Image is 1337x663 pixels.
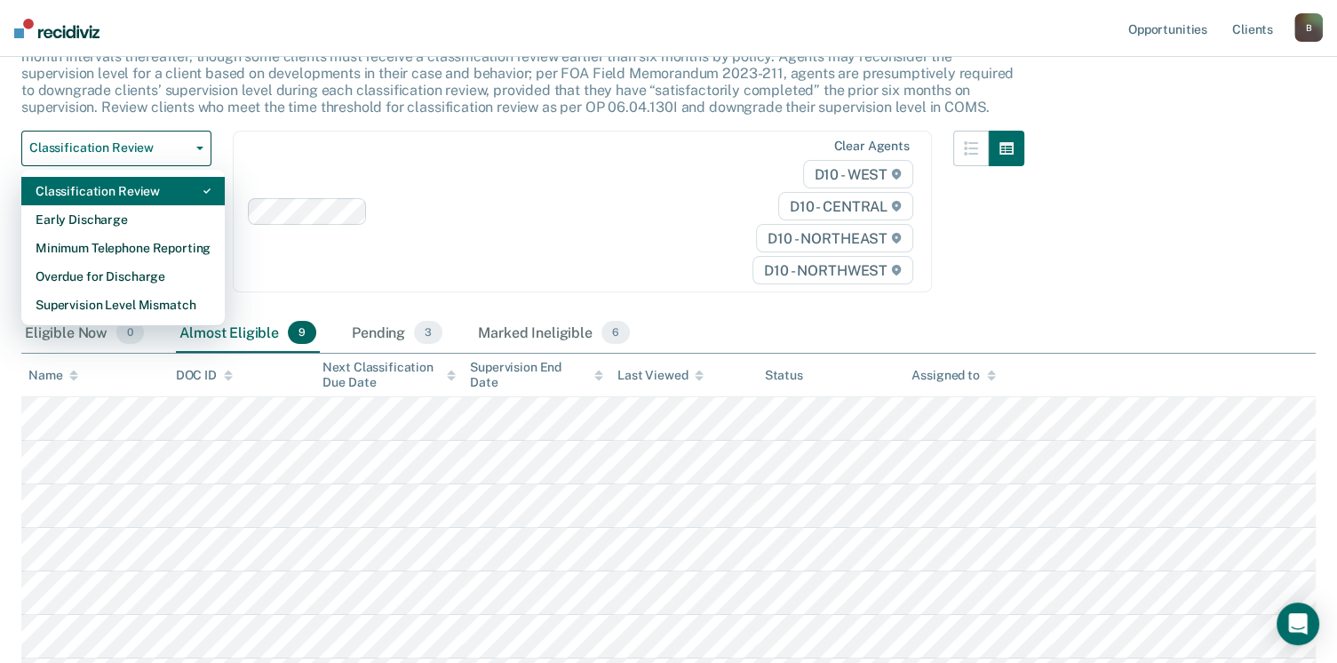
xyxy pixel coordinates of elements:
div: Marked Ineligible6 [474,314,633,353]
div: Assigned to [911,368,995,383]
div: Supervision Level Mismatch [36,291,211,319]
span: 9 [288,321,316,344]
div: Next Classification Due Date [322,360,456,390]
p: This alert helps staff identify clients due or overdue for a classification review, which are gen... [21,31,1014,116]
span: Classification Review [29,140,189,156]
div: Overdue for Discharge [36,262,211,291]
div: Name [28,368,78,383]
div: Last Viewed [617,368,704,383]
div: Minimum Telephone Reporting [36,234,211,262]
span: D10 - NORTHEAST [756,224,912,252]
div: Pending3 [348,314,446,353]
span: 0 [116,321,144,344]
div: Supervision End Date [470,360,603,390]
span: D10 - WEST [803,160,913,188]
span: D10 - CENTRAL [778,192,913,220]
button: B [1294,13,1323,42]
button: Classification Review [21,131,211,166]
span: 3 [414,321,442,344]
div: Open Intercom Messenger [1277,603,1319,645]
img: Recidiviz [14,19,99,38]
span: D10 - NORTHWEST [752,256,912,284]
span: 6 [601,321,630,344]
div: DOC ID [176,368,233,383]
div: Clear agents [833,139,909,154]
div: Early Discharge [36,205,211,234]
div: Status [765,368,803,383]
div: Almost Eligible9 [176,314,320,353]
div: Classification Review [36,177,211,205]
div: Eligible Now0 [21,314,147,353]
